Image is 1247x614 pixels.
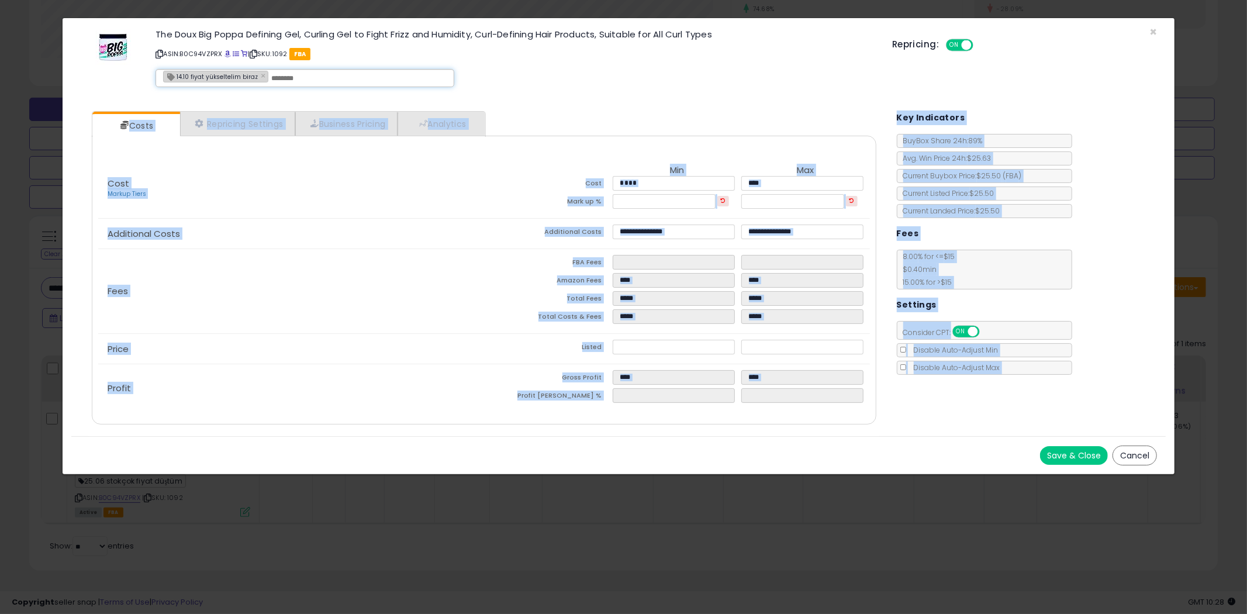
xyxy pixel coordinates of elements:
td: Amazon Fees [484,273,613,291]
span: Current Buybox Price: [897,171,1022,181]
span: $0.40 min [897,264,937,274]
td: Cost [484,176,613,194]
a: All offer listings [233,49,239,58]
button: Cancel [1113,446,1157,465]
h5: Fees [897,226,919,241]
a: Markup Tiers [108,189,146,198]
a: Costs [92,114,179,137]
span: Disable Auto-Adjust Max [908,363,1000,372]
button: Save & Close [1040,446,1108,465]
td: Total Costs & Fees [484,309,613,327]
p: Additional Costs [98,229,484,239]
span: Consider CPT: [897,327,995,337]
a: Analytics [398,112,484,136]
span: Current Listed Price: $25.50 [897,188,994,198]
span: 8.00 % for <= $15 [897,251,955,287]
h3: The Doux Big Poppa Defining Gel, Curling Gel to Fight Frizz and Humidity, Curl-Defining Hair Prod... [156,30,875,39]
td: Total Fees [484,291,613,309]
span: Avg. Win Price 24h: $25.63 [897,153,992,163]
span: FBA [289,48,311,60]
p: Price [98,344,484,354]
a: Repricing Settings [180,112,296,136]
p: Profit [98,384,484,393]
td: Gross Profit [484,370,613,388]
span: Current Landed Price: $25.50 [897,206,1000,216]
td: Profit [PERSON_NAME] % [484,388,613,406]
th: Max [741,165,870,176]
span: OFF [977,327,996,337]
h5: Repricing: [892,40,939,49]
a: × [261,70,268,81]
span: × [1149,23,1157,40]
h5: Key Indicators [897,111,965,125]
p: ASIN: B0C94VZPRX | SKU: 1092 [156,44,875,63]
h5: Settings [897,298,937,312]
td: Listed [484,340,613,358]
p: Cost [98,179,484,199]
span: Disable Auto-Adjust Min [908,345,999,355]
a: Business Pricing [295,112,398,136]
td: Additional Costs [484,225,613,243]
span: ( FBA ) [1003,171,1022,181]
span: 14.10 fiyat yükseltelim biraz [164,71,258,81]
a: BuyBox page [224,49,231,58]
span: BuyBox Share 24h: 89% [897,136,983,146]
img: 41YUtEmx0oL._SL60_.jpg [96,30,131,65]
p: Fees [98,287,484,296]
td: FBA Fees [484,255,613,273]
span: ON [954,327,968,337]
span: ON [947,40,962,50]
span: OFF [972,40,990,50]
td: Mark up % [484,194,613,212]
th: Min [613,165,741,176]
a: Your listing only [241,49,247,58]
span: 15.00 % for > $15 [897,277,952,287]
span: $25.50 [977,171,1022,181]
